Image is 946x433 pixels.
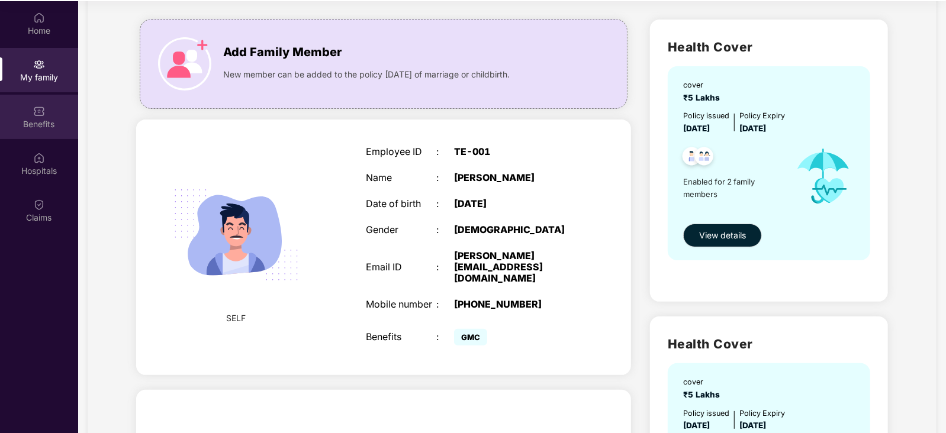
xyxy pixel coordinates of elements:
[33,152,45,164] img: svg+xml;base64,PHN2ZyBpZD0iSG9zcGl0YWxzIiB4bWxucz0iaHR0cDovL3d3dy53My5vcmcvMjAwMC9zdmciIHdpZHRoPS...
[366,198,436,209] div: Date of birth
[437,146,455,157] div: :
[437,198,455,209] div: :
[366,331,436,342] div: Benefits
[454,224,578,235] div: [DEMOGRAPHIC_DATA]
[366,224,436,235] div: Gender
[699,229,746,242] span: View details
[785,135,862,218] img: icon
[366,299,436,310] div: Mobile number
[366,172,436,183] div: Name
[437,331,455,342] div: :
[683,124,710,133] span: [DATE]
[683,408,729,419] div: Policy issued
[454,198,578,209] div: [DATE]
[683,376,725,388] div: cover
[668,334,870,354] h2: Health Cover
[683,79,725,91] div: cover
[683,224,762,247] button: View details
[366,261,436,273] div: Email ID
[454,299,578,310] div: [PHONE_NUMBER]
[739,421,766,430] span: [DATE]
[437,261,455,273] div: :
[223,68,510,81] span: New member can be added to the policy [DATE] of marriage or childbirth.
[668,37,870,57] h2: Health Cover
[227,312,246,325] span: SELF
[683,110,729,122] div: Policy issued
[739,408,785,419] div: Policy Expiry
[683,421,710,430] span: [DATE]
[690,144,719,173] img: svg+xml;base64,PHN2ZyB4bWxucz0iaHR0cDovL3d3dy53My5vcmcvMjAwMC9zdmciIHdpZHRoPSI0OC45MTUiIGhlaWdodD...
[437,299,455,310] div: :
[454,250,578,284] div: [PERSON_NAME][EMAIL_ADDRESS][DOMAIN_NAME]
[223,43,342,62] span: Add Family Member
[33,199,45,211] img: svg+xml;base64,PHN2ZyBpZD0iQ2xhaW0iIHhtbG5zPSJodHRwOi8vd3d3LnczLm9yZy8yMDAwL3N2ZyIgd2lkdGg9IjIwIi...
[366,146,436,157] div: Employee ID
[454,329,487,345] span: GMC
[159,158,313,312] img: svg+xml;base64,PHN2ZyB4bWxucz0iaHR0cDovL3d3dy53My5vcmcvMjAwMC9zdmciIHdpZHRoPSIyMjQiIGhlaWdodD0iMT...
[683,93,725,102] span: ₹5 Lakhs
[437,172,455,183] div: :
[739,124,766,133] span: [DATE]
[739,110,785,122] div: Policy Expiry
[454,172,578,183] div: [PERSON_NAME]
[437,224,455,235] div: :
[677,144,706,173] img: svg+xml;base64,PHN2ZyB4bWxucz0iaHR0cDovL3d3dy53My5vcmcvMjAwMC9zdmciIHdpZHRoPSI0OC45NDMiIGhlaWdodD...
[33,59,45,70] img: svg+xml;base64,PHN2ZyB3aWR0aD0iMjAiIGhlaWdodD0iMjAiIHZpZXdCb3g9IjAgMCAyMCAyMCIgZmlsbD0ibm9uZSIgeG...
[454,146,578,157] div: TE-001
[33,105,45,117] img: svg+xml;base64,PHN2ZyBpZD0iQmVuZWZpdHMiIHhtbG5zPSJodHRwOi8vd3d3LnczLm9yZy8yMDAwL3N2ZyIgd2lkdGg9Ij...
[683,390,725,399] span: ₹5 Lakhs
[33,12,45,24] img: svg+xml;base64,PHN2ZyBpZD0iSG9tZSIgeG1sbnM9Imh0dHA6Ly93d3cudzMub3JnLzIwMDAvc3ZnIiB3aWR0aD0iMjAiIG...
[158,37,211,91] img: icon
[683,176,785,200] span: Enabled for 2 family members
